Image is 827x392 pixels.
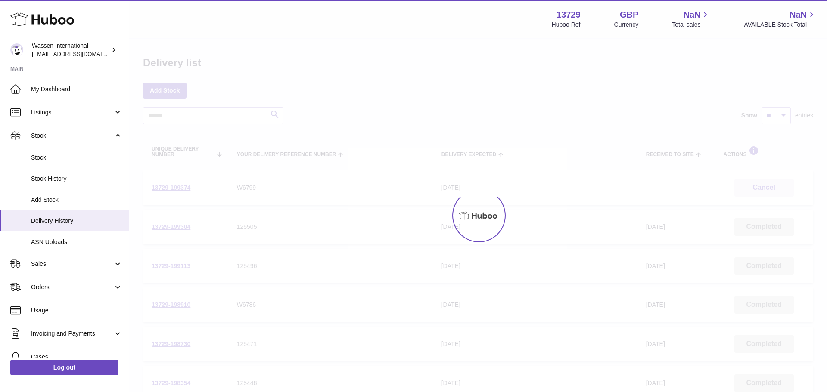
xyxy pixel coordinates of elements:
[31,238,122,246] span: ASN Uploads
[31,283,113,291] span: Orders
[31,132,113,140] span: Stock
[10,43,23,56] img: internalAdmin-13729@internal.huboo.com
[552,21,581,29] div: Huboo Ref
[31,108,113,117] span: Listings
[32,50,127,57] span: [EMAIL_ADDRESS][DOMAIN_NAME]
[31,306,122,315] span: Usage
[744,21,817,29] span: AVAILABLE Stock Total
[614,21,639,29] div: Currency
[31,330,113,338] span: Invoicing and Payments
[31,154,122,162] span: Stock
[683,9,700,21] span: NaN
[557,9,581,21] strong: 13729
[672,9,710,29] a: NaN Total sales
[31,175,122,183] span: Stock History
[10,360,118,375] a: Log out
[31,85,122,93] span: My Dashboard
[672,21,710,29] span: Total sales
[31,217,122,225] span: Delivery History
[790,9,807,21] span: NaN
[31,353,122,361] span: Cases
[620,9,638,21] strong: GBP
[744,9,817,29] a: NaN AVAILABLE Stock Total
[31,260,113,268] span: Sales
[31,196,122,204] span: Add Stock
[32,42,109,58] div: Wassen International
